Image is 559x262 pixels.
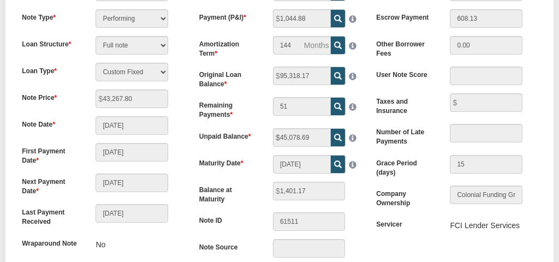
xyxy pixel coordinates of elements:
label: Maturity Date [191,155,265,168]
input: MM/DD/YYYY [96,143,168,162]
label: First Payment Date [14,143,87,165]
input: MM/DD/YYYY [96,174,168,192]
input: MM/DD/YYYY [96,204,168,223]
label: Payment (P&I) [191,9,265,22]
label: Company Ownership [368,186,442,208]
label: Note Date [14,116,87,129]
label: Number of Late Payments [368,124,442,146]
label: Balance at Maturity [191,182,265,204]
label: Note Type [14,9,87,22]
label: Other Borrower Fees [368,36,442,58]
label: Amortization Term [191,36,265,58]
label: Note Source [191,239,265,252]
label: Servicer [368,216,442,229]
label: Original Loan Balance [191,67,265,89]
p: No [96,235,105,254]
label: Remaining Payments [191,97,265,120]
label: Escrow Payment [368,9,442,22]
label: Note Price [14,90,87,103]
label: Taxes and Insurance [368,93,442,116]
input: MM/DD/YYYY [273,155,331,174]
label: Note ID [191,212,265,225]
label: Grace Period (days) [368,155,442,177]
div: FCI Lender Services [450,216,520,235]
label: Wraparound Note [14,235,87,248]
input: MM/DD/YYYY [96,116,168,135]
label: User Note Score [368,67,442,80]
label: Unpaid Balance [191,128,265,141]
label: Next Payment Date [14,174,87,196]
label: Last Payment Received [14,204,87,227]
label: Loan Type [14,63,87,76]
label: Loan Structure [14,36,87,49]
